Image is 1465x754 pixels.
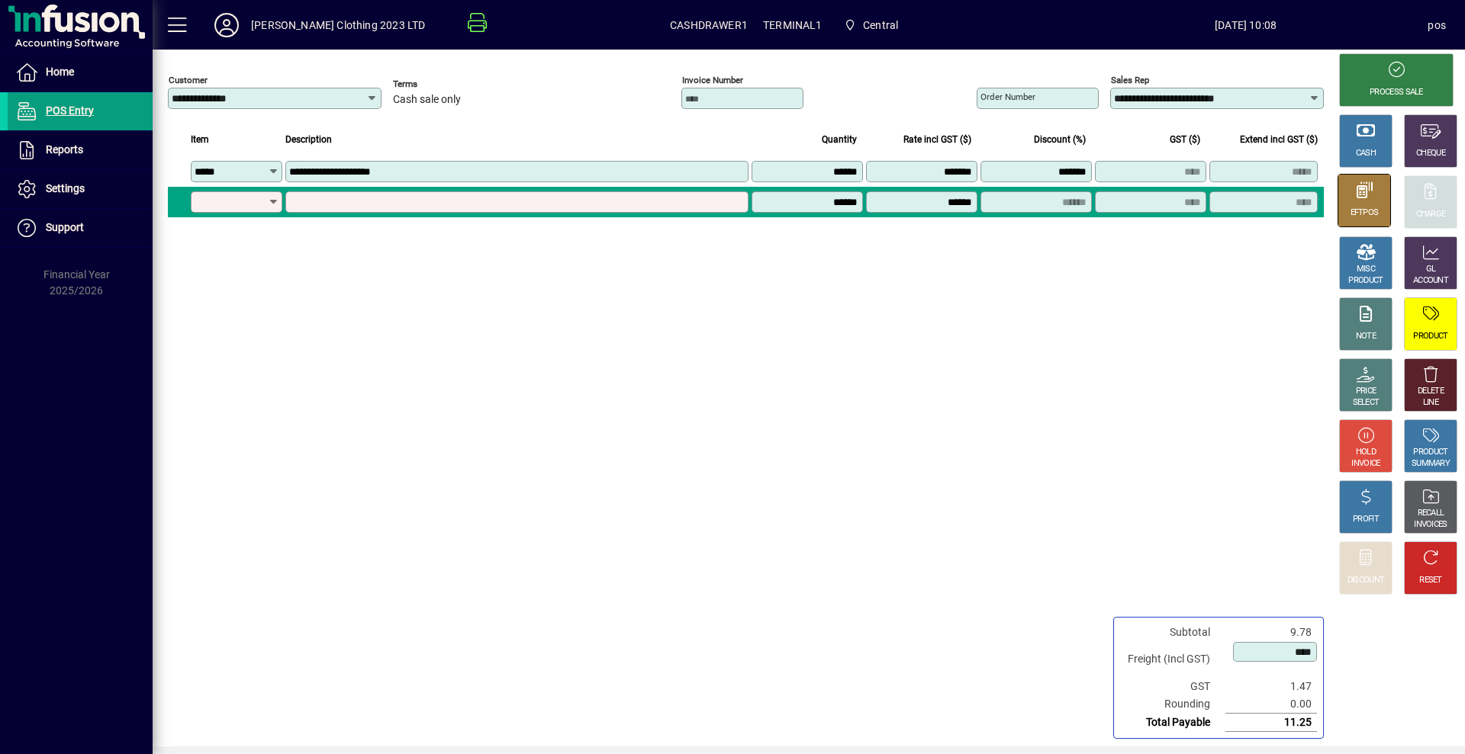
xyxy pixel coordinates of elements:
[1351,458,1380,470] div: INVOICE
[46,66,74,78] span: Home
[8,131,153,169] a: Reports
[1351,207,1379,219] div: EFTPOS
[863,13,898,37] span: Central
[903,131,971,148] span: Rate incl GST ($)
[1413,447,1447,458] div: PRODUCT
[1416,209,1446,220] div: CHARGE
[1225,695,1317,714] td: 0.00
[1170,131,1200,148] span: GST ($)
[393,79,485,89] span: Terms
[46,221,84,233] span: Support
[1348,275,1383,287] div: PRODUCT
[980,91,1035,102] mat-label: Order number
[838,11,905,39] span: Central
[285,131,332,148] span: Description
[1370,87,1423,98] div: PROCESS SALE
[1120,641,1225,678] td: Freight (Incl GST)
[1419,575,1442,586] div: RESET
[1426,264,1436,275] div: GL
[1357,264,1375,275] div: MISC
[1418,386,1444,397] div: DELETE
[763,13,823,37] span: TERMINAL1
[1347,575,1384,586] div: DISCOUNT
[670,13,748,37] span: CASHDRAWER1
[169,75,208,85] mat-label: Customer
[8,209,153,247] a: Support
[202,11,251,39] button: Profile
[393,94,461,106] span: Cash sale only
[1413,275,1448,287] div: ACCOUNT
[251,13,425,37] div: [PERSON_NAME] Clothing 2023 LTD
[1413,331,1447,342] div: PRODUCT
[1240,131,1318,148] span: Extend incl GST ($)
[1412,458,1450,470] div: SUMMARY
[1120,678,1225,695] td: GST
[46,143,83,156] span: Reports
[1353,514,1379,525] div: PROFIT
[1416,148,1445,159] div: CHEQUE
[1353,397,1380,409] div: SELECT
[1418,508,1444,519] div: RECALL
[1120,714,1225,732] td: Total Payable
[1414,519,1447,531] div: INVOICES
[682,75,743,85] mat-label: Invoice number
[46,182,85,194] span: Settings
[1225,624,1317,641] td: 9.78
[46,104,94,117] span: POS Entry
[8,53,153,91] a: Home
[1111,75,1149,85] mat-label: Sales rep
[8,170,153,208] a: Settings
[1120,695,1225,714] td: Rounding
[1225,714,1317,732] td: 11.25
[1225,678,1317,695] td: 1.47
[1356,331,1376,342] div: NOTE
[1428,13,1446,37] div: pos
[1064,13,1428,37] span: [DATE] 10:08
[1423,397,1438,409] div: LINE
[191,131,209,148] span: Item
[1120,624,1225,641] td: Subtotal
[1356,386,1376,397] div: PRICE
[1356,148,1376,159] div: CASH
[822,131,857,148] span: Quantity
[1034,131,1086,148] span: Discount (%)
[1356,447,1376,458] div: HOLD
